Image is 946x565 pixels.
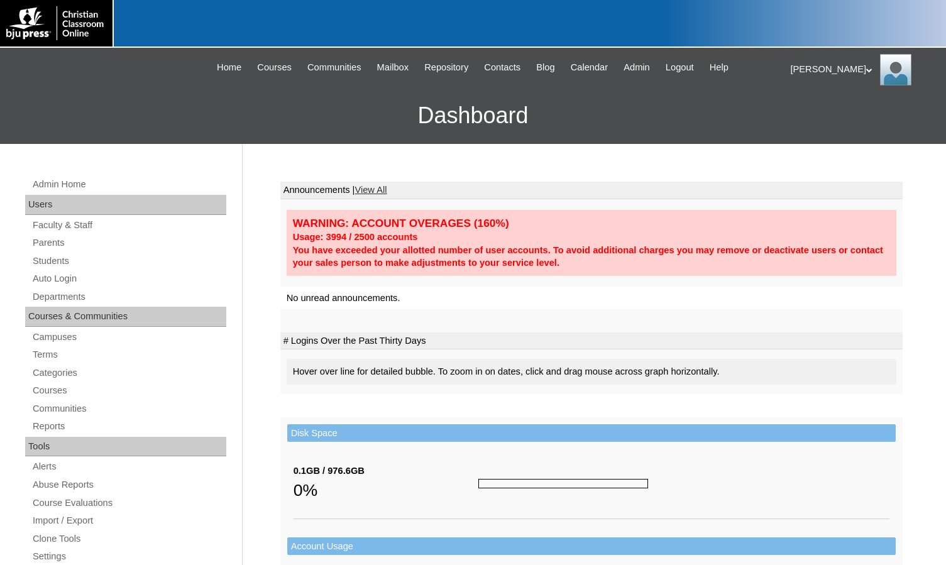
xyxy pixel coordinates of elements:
a: Settings [31,549,226,564]
a: Courses [31,383,226,398]
a: Course Evaluations [31,495,226,511]
div: [PERSON_NAME] [791,54,934,85]
span: Blog [536,60,554,75]
a: View All [355,185,387,195]
span: Calendar [571,60,608,75]
div: Hover over line for detailed bubble. To zoom in on dates, click and drag mouse across graph horiz... [287,359,896,385]
td: Disk Space [287,424,896,442]
td: Announcements | [280,182,903,199]
img: logo-white.png [6,6,106,40]
a: Terms [31,347,226,363]
a: Campuses [31,329,226,345]
a: Blog [530,60,561,75]
a: Admin Home [31,177,226,192]
span: Help [710,60,729,75]
img: Melanie Sevilla [880,54,911,85]
a: Students [31,253,226,269]
span: Home [217,60,241,75]
td: No unread announcements. [280,287,903,310]
a: Mailbox [371,60,415,75]
a: Auto Login [31,271,226,287]
span: Repository [424,60,468,75]
a: Departments [31,289,226,305]
div: 0.1GB / 976.6GB [294,464,478,478]
a: Courses [251,60,298,75]
a: Import / Export [31,513,226,529]
a: Parents [31,235,226,251]
span: Courses [257,60,292,75]
a: Communities [31,401,226,417]
a: Abuse Reports [31,477,226,493]
td: # Logins Over the Past Thirty Days [280,332,903,350]
a: Faculty & Staff [31,217,226,233]
td: Account Usage [287,537,896,556]
a: Calendar [564,60,614,75]
span: Logout [666,60,694,75]
strong: Usage: 3994 / 2500 accounts [293,232,418,242]
a: Repository [418,60,475,75]
div: WARNING: ACCOUNT OVERAGES (160%) [293,216,890,231]
a: Alerts [31,459,226,474]
a: Admin [617,60,656,75]
div: You have exceeded your allotted number of user accounts. To avoid additional charges you may remo... [293,244,890,270]
a: Categories [31,365,226,381]
span: Admin [624,60,650,75]
a: Reports [31,419,226,434]
a: Clone Tools [31,531,226,547]
h3: Dashboard [6,87,940,144]
span: Mailbox [377,60,409,75]
div: Users [25,195,226,215]
a: Contacts [478,60,527,75]
a: Home [211,60,248,75]
div: 0% [294,478,478,503]
a: Help [703,60,735,75]
span: Contacts [484,60,520,75]
div: Courses & Communities [25,307,226,327]
span: Communities [307,60,361,75]
div: Tools [25,437,226,457]
a: Logout [659,60,700,75]
a: Communities [301,60,368,75]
